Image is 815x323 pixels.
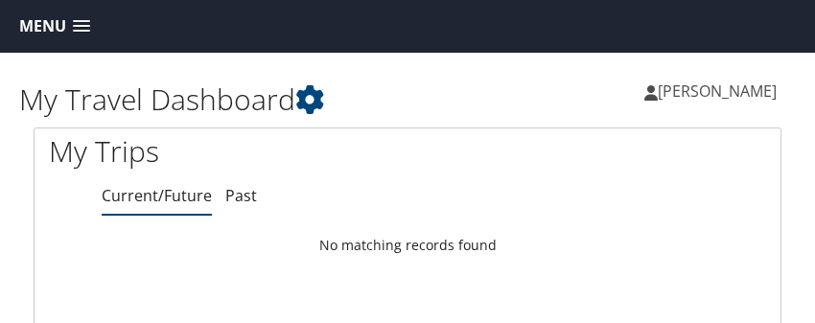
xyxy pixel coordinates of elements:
a: Past [225,185,257,206]
a: Current/Future [102,185,212,206]
h1: My Trips [49,131,393,172]
a: [PERSON_NAME] [644,62,796,120]
span: Menu [19,17,66,35]
span: [PERSON_NAME] [658,81,777,102]
td: No matching records found [35,228,780,263]
h1: My Travel Dashboard [19,80,407,120]
a: Menu [10,11,100,42]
